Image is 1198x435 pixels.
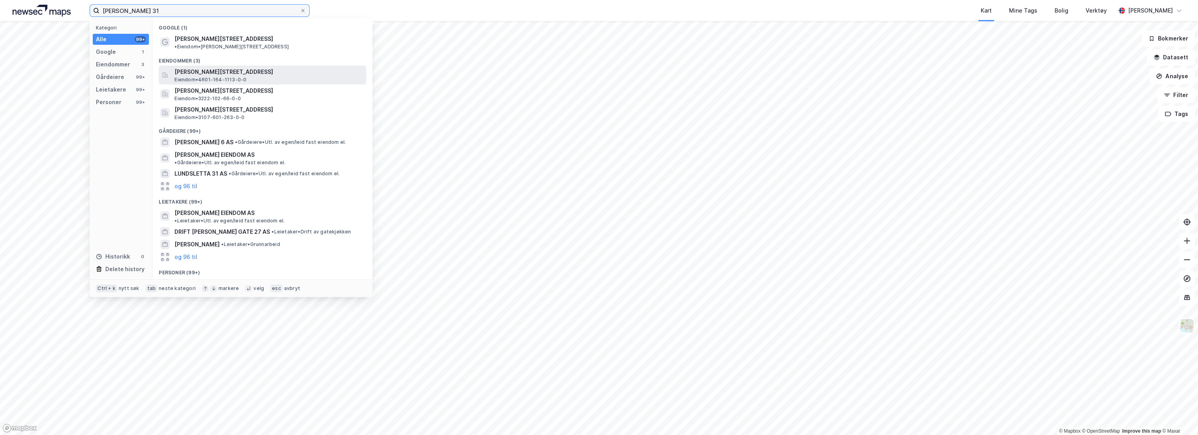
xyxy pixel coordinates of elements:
[174,44,289,50] span: Eiendom • [PERSON_NAME][STREET_ADDRESS]
[221,241,280,248] span: Leietaker • Grunnarbeid
[174,279,220,288] span: [PERSON_NAME]
[96,252,130,261] div: Historikk
[981,6,992,15] div: Kart
[174,114,244,121] span: Eiendom • 3107-601-263-0-0
[159,285,196,292] div: neste kategori
[272,229,351,235] span: Leietaker • Drift av gatekjøkken
[146,284,158,292] div: tab
[174,86,363,95] span: [PERSON_NAME][STREET_ADDRESS]
[139,253,146,260] div: 0
[174,160,177,165] span: •
[1180,318,1194,333] img: Z
[96,284,117,292] div: Ctrl + k
[1149,68,1195,84] button: Analyse
[1159,397,1198,435] div: Kontrollprogram for chat
[99,5,300,17] input: Søk på adresse, matrikkel, gårdeiere, leietakere eller personer
[135,74,146,80] div: 99+
[1147,50,1195,65] button: Datasett
[174,240,220,249] span: [PERSON_NAME]
[152,18,372,33] div: Google (1)
[253,285,264,292] div: velg
[96,25,149,31] div: Kategori
[152,193,372,207] div: Leietakere (99+)
[96,97,121,107] div: Personer
[152,122,372,136] div: Gårdeiere (99+)
[135,36,146,42] div: 99+
[174,67,363,77] span: [PERSON_NAME][STREET_ADDRESS]
[174,77,246,83] span: Eiendom • 4601-164-1113-0-0
[1159,397,1198,435] iframe: Chat Widget
[174,252,197,262] button: og 96 til
[13,5,71,17] img: logo.a4113a55bc3d86da70a041830d287a7e.svg
[221,241,224,247] span: •
[135,86,146,93] div: 99+
[119,285,139,292] div: nytt søk
[174,218,177,224] span: •
[235,139,237,145] span: •
[229,171,231,176] span: •
[105,264,145,274] div: Delete history
[270,284,283,292] div: esc
[218,285,239,292] div: markere
[174,218,284,224] span: Leietaker • Utl. av egen/leid fast eiendom el.
[135,99,146,105] div: 99+
[96,85,126,94] div: Leietakere
[1157,87,1195,103] button: Filter
[1158,106,1195,122] button: Tags
[174,138,233,147] span: [PERSON_NAME] 6 AS
[174,95,241,102] span: Eiendom • 3222-102-66-0-0
[174,227,270,237] span: DRIFT [PERSON_NAME] GATE 27 AS
[139,61,146,68] div: 3
[1059,428,1081,434] a: Mapbox
[1055,6,1068,15] div: Bolig
[96,60,130,69] div: Eiendommer
[229,171,339,177] span: Gårdeiere • Utl. av egen/leid fast eiendom el.
[139,49,146,55] div: 1
[152,263,372,277] div: Personer (99+)
[1086,6,1107,15] div: Verktøy
[2,424,37,433] a: Mapbox homepage
[174,44,177,50] span: •
[1142,31,1195,46] button: Bokmerker
[1082,428,1120,434] a: OpenStreetMap
[174,182,197,191] button: og 96 til
[174,105,363,114] span: [PERSON_NAME][STREET_ADDRESS]
[174,160,285,166] span: Gårdeiere • Utl. av egen/leid fast eiendom el.
[235,139,346,145] span: Gårdeiere • Utl. av egen/leid fast eiendom el.
[96,47,116,57] div: Google
[174,208,255,218] span: [PERSON_NAME] EIENDOM AS
[152,51,372,66] div: Eiendommer (3)
[1122,428,1161,434] a: Improve this map
[1128,6,1173,15] div: [PERSON_NAME]
[174,34,273,44] span: [PERSON_NAME][STREET_ADDRESS]
[284,285,300,292] div: avbryt
[174,150,255,160] span: [PERSON_NAME] EIENDOM AS
[272,229,274,235] span: •
[96,72,124,82] div: Gårdeiere
[96,35,106,44] div: Alle
[1009,6,1037,15] div: Mine Tags
[174,169,227,178] span: LUNDSLETTA 31 AS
